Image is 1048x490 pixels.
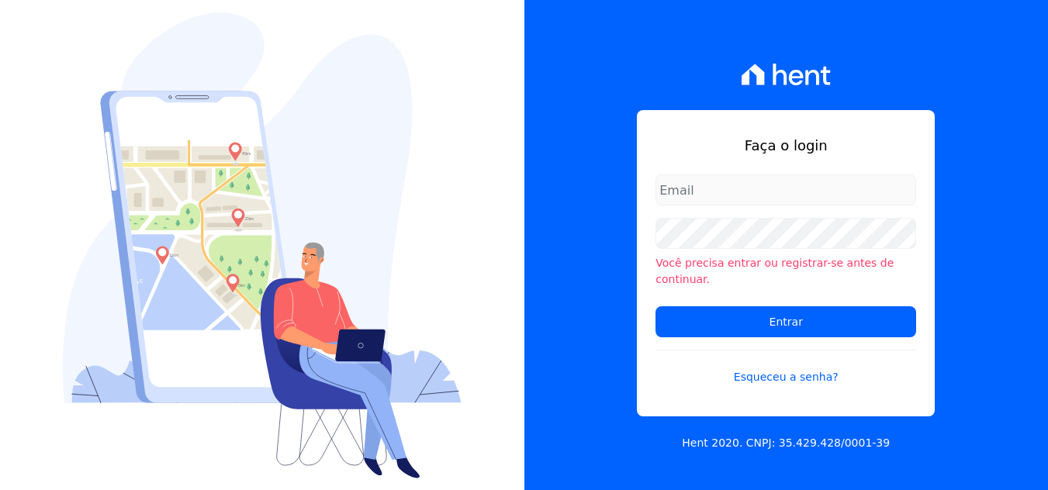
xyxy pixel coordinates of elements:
[63,12,462,478] img: Login
[655,255,916,288] li: Você precisa entrar ou registrar-se antes de continuar.
[682,435,890,451] p: Hent 2020. CNPJ: 35.429.428/0001-39
[655,135,916,156] h1: Faça o login
[655,306,916,337] input: Entrar
[655,174,916,205] input: Email
[655,350,916,385] a: Esqueceu a senha?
